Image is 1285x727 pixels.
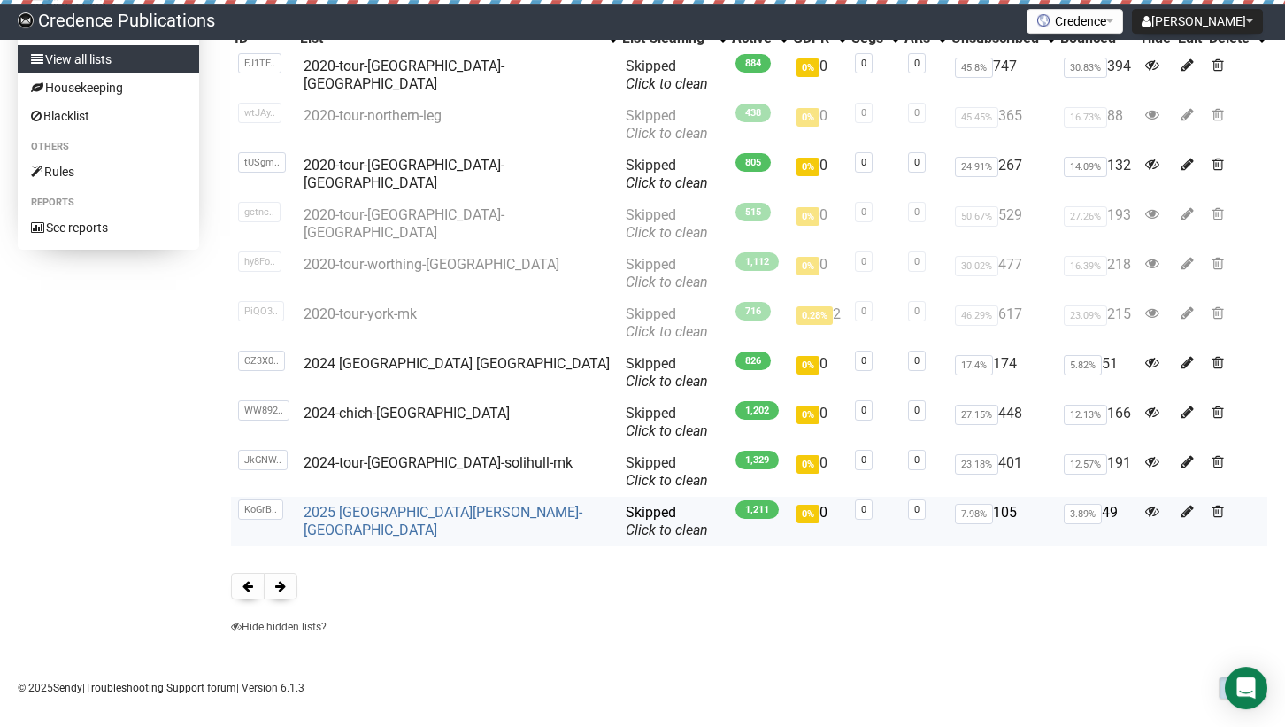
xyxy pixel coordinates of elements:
div: Open Intercom Messenger [1225,667,1267,709]
a: 0 [861,305,866,317]
span: FJ1TF.. [238,53,281,73]
a: Rules [18,158,199,186]
span: 45.8% [955,58,993,78]
a: 0 [914,305,920,317]
img: 014c4fb6c76d8aefd1845f33fd15ecf9 [18,12,34,28]
li: Others [18,136,199,158]
a: 0 [861,504,866,515]
a: Housekeeping [18,73,199,102]
span: 16.39% [1064,256,1107,276]
a: 0 [914,256,920,267]
span: 0% [796,257,819,275]
span: 12.13% [1064,405,1107,425]
span: 23.09% [1064,305,1107,326]
span: 17.4% [955,355,993,375]
a: Sendy [53,682,82,694]
span: 5.82% [1064,355,1102,375]
span: Skipped [626,157,708,191]
a: 2020-tour-york-mk [304,305,417,322]
span: 0% [796,455,819,474]
a: Hide hidden lists? [231,621,327,633]
a: Support forum [166,682,236,694]
span: 50.67% [955,206,998,227]
span: 27.26% [1064,206,1107,227]
a: 2024-chich-[GEOGRAPHIC_DATA] [304,405,510,422]
span: 45.45% [955,107,998,128]
span: CZ3X0.. [238,351,285,371]
a: 0 [914,107,920,119]
a: 0 [861,355,866,367]
td: 105 [948,497,1057,546]
td: 401 [948,447,1057,497]
a: Troubleshooting [85,682,164,694]
td: 166 [1057,398,1138,447]
a: 0 [914,58,920,69]
span: 7.98% [955,504,993,524]
span: 0% [796,406,819,424]
td: 0 [789,398,848,447]
a: 0 [914,157,920,168]
span: 0% [796,108,819,127]
span: JkGNW.. [238,450,288,470]
a: Click to clean [626,174,708,191]
td: 617 [948,298,1057,348]
a: Click to clean [626,75,708,92]
span: 0% [796,356,819,375]
span: 438 [735,104,771,122]
span: KoGrB.. [238,499,283,520]
span: 0.28% [796,306,833,325]
span: 0% [796,58,819,77]
td: 0 [789,497,848,546]
span: 27.15% [955,405,998,425]
a: Blacklist [18,102,199,130]
span: Skipped [626,206,708,241]
span: 12.57% [1064,454,1107,475]
span: 1,202 [735,401,779,420]
a: 0 [861,206,866,218]
span: Skipped [626,58,708,92]
button: Credence [1027,9,1123,34]
span: 884 [735,54,771,73]
p: © 2025 | | | Version 6.1.3 [18,678,304,698]
span: PiQO3.. [238,301,284,321]
a: 0 [914,405,920,416]
span: Skipped [626,256,708,290]
td: 477 [948,249,1057,298]
span: wtJAy.. [238,103,281,123]
td: 174 [948,348,1057,398]
a: 2020-tour-northern-leg [304,107,442,124]
td: 267 [948,150,1057,199]
a: 0 [861,58,866,69]
td: 0 [789,447,848,497]
a: Click to clean [626,323,708,340]
td: 0 [789,348,848,398]
span: Skipped [626,504,708,538]
td: 88 [1057,100,1138,150]
a: 0 [861,405,866,416]
span: 3.89% [1064,504,1102,524]
a: Click to clean [626,274,708,290]
a: Click to clean [626,373,708,390]
a: See reports [18,213,199,242]
td: 529 [948,199,1057,249]
a: 0 [914,454,920,466]
a: 2024-tour-[GEOGRAPHIC_DATA]-solihull-mk [304,454,573,471]
span: 515 [735,203,771,221]
span: WW892.. [238,400,289,421]
td: 0 [789,100,848,150]
span: 24.91% [955,157,998,177]
span: Skipped [626,305,708,340]
span: 14.09% [1064,157,1107,177]
td: 218 [1057,249,1138,298]
span: 805 [735,153,771,172]
a: 2020-tour-[GEOGRAPHIC_DATA]-[GEOGRAPHIC_DATA] [304,58,504,92]
a: 0 [914,355,920,367]
a: Click to clean [626,224,708,241]
span: 1,112 [735,252,779,271]
td: 51 [1057,348,1138,398]
a: 2020-tour-worthing-[GEOGRAPHIC_DATA] [304,256,559,273]
span: Skipped [626,355,708,390]
span: 23.18% [955,454,998,475]
td: 0 [789,199,848,249]
td: 747 [948,50,1057,100]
